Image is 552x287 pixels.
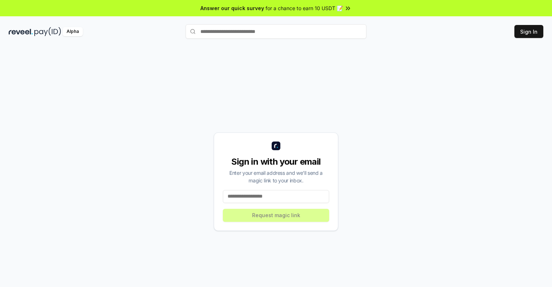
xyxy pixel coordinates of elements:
[200,4,264,12] span: Answer our quick survey
[223,169,329,184] div: Enter your email address and we’ll send a magic link to your inbox.
[272,142,280,150] img: logo_small
[266,4,343,12] span: for a chance to earn 10 USDT 📝
[34,27,61,36] img: pay_id
[223,156,329,168] div: Sign in with your email
[63,27,83,36] div: Alpha
[514,25,543,38] button: Sign In
[9,27,33,36] img: reveel_dark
